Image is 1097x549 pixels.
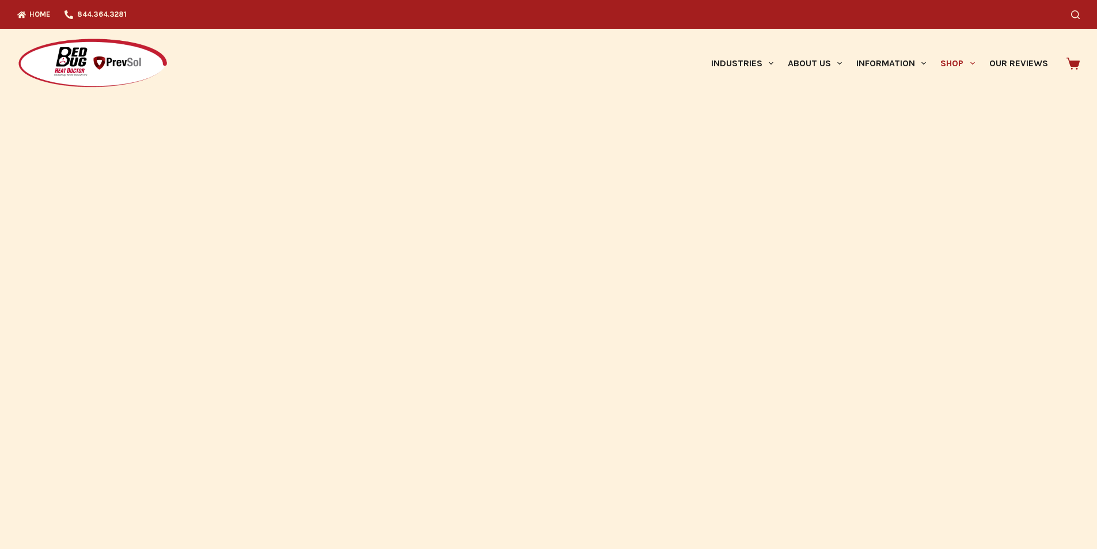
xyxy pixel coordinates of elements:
[849,29,933,98] a: Information
[17,38,168,89] img: Prevsol/Bed Bug Heat Doctor
[982,29,1055,98] a: Our Reviews
[704,29,1055,98] nav: Primary
[933,29,982,98] a: Shop
[780,29,849,98] a: About Us
[1071,10,1080,19] button: Search
[704,29,780,98] a: Industries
